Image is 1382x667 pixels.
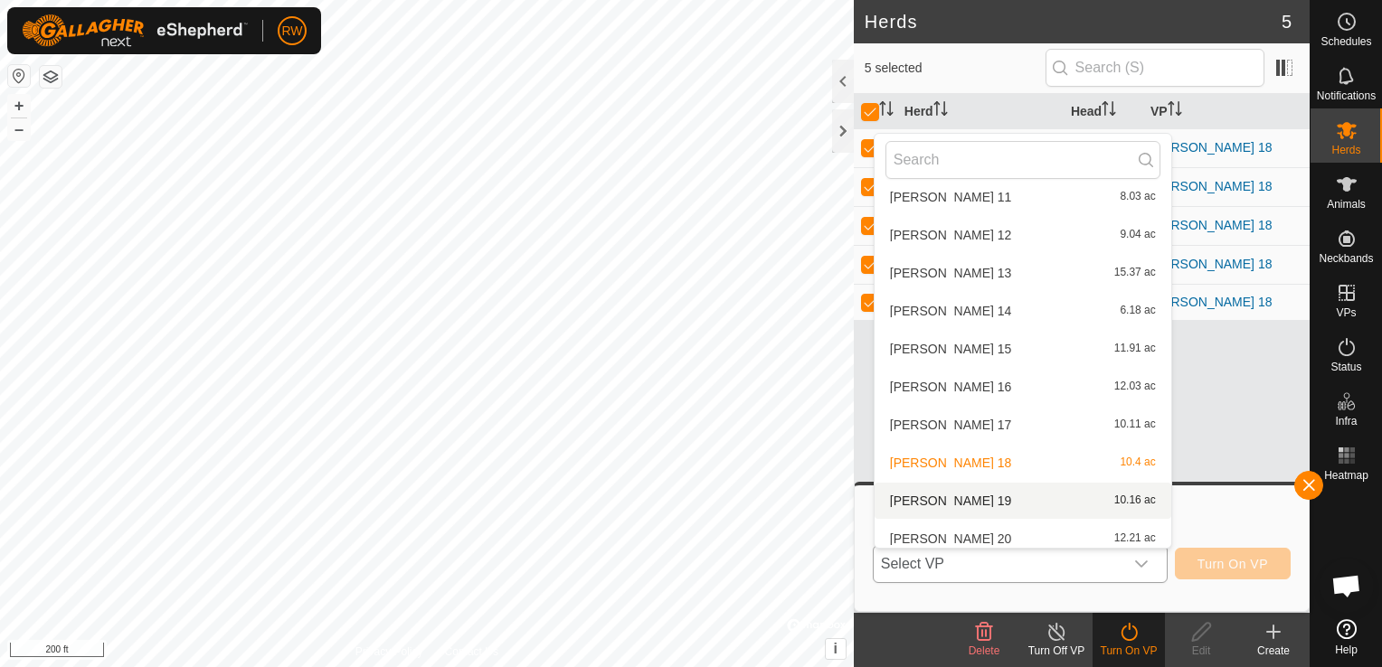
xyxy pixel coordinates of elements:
[40,66,62,88] button: Map Layers
[8,95,30,117] button: +
[826,639,846,659] button: i
[875,293,1171,329] li: Mooney 14
[1197,557,1268,571] span: Turn On VP
[874,546,1123,582] span: Select VP
[1114,380,1156,393] span: 12.03 ac
[1114,532,1156,545] span: 12.21 ac
[1150,218,1273,232] a: [PERSON_NAME] 18
[1114,494,1156,507] span: 10.16 ac
[355,644,423,660] a: Privacy Policy
[281,22,302,41] span: RW
[1064,94,1143,129] th: Head
[8,65,30,87] button: Reset Map
[1093,643,1165,659] div: Turn On VP
[1168,104,1182,118] p-sorticon: Activate to sort
[1237,643,1310,659] div: Create
[1114,343,1156,355] span: 11.91 ac
[969,644,1000,657] span: Delete
[890,380,1012,393] span: [PERSON_NAME] 16
[865,59,1046,78] span: 5 selected
[1311,612,1382,662] a: Help
[1336,307,1356,318] span: VPs
[1150,179,1273,193] a: [PERSON_NAME] 18
[1120,456,1155,469] span: 10.4 ac
[933,129,1056,167] div: [PERSON_NAME]'s 2024 Heifers
[1120,229,1155,241] span: 9.04 ac
[1282,8,1292,35] span: 5
[1150,295,1273,309] a: [PERSON_NAME] 18
[1150,257,1273,271] a: [PERSON_NAME] 18
[875,445,1171,481] li: Mooney 18
[879,104,894,118] p-sorticon: Activate to sort
[933,104,948,118] p-sorticon: Activate to sort
[875,483,1171,519] li: Mooney 19
[890,191,1012,203] span: [PERSON_NAME] 11
[1120,191,1155,203] span: 8.03 ac
[890,343,1012,355] span: [PERSON_NAME] 15
[890,494,1012,507] span: [PERSON_NAME] 19
[875,217,1171,253] li: Mooney 12
[22,14,248,47] img: Gallagher Logo
[875,369,1171,405] li: Mooney 16
[1114,418,1156,431] span: 10.11 ac
[1165,643,1237,659] div: Edit
[1120,305,1155,317] span: 6.18 ac
[890,532,1012,545] span: [PERSON_NAME] 20
[865,11,1282,33] h2: Herds
[890,267,1012,279] span: [PERSON_NAME] 13
[1327,199,1366,210] span: Animals
[875,255,1171,291] li: Mooney 13
[1175,548,1291,579] button: Turn On VP
[1320,559,1374,613] div: Open chat
[1020,643,1093,659] div: Turn Off VP
[1335,416,1357,427] span: Infra
[1046,49,1264,87] input: Search (S)
[1317,90,1376,101] span: Notifications
[875,179,1171,215] li: Mooney 11
[890,305,1012,317] span: [PERSON_NAME] 14
[875,521,1171,557] li: Mooney 20
[834,641,838,656] span: i
[890,456,1012,469] span: [PERSON_NAME] 18
[8,118,30,140] button: –
[1150,140,1273,155] a: [PERSON_NAME] 18
[1123,546,1160,582] div: dropdown trigger
[1330,362,1361,372] span: Status
[890,418,1012,431] span: [PERSON_NAME] 17
[1143,94,1310,129] th: VP
[875,331,1171,367] li: Mooney 15
[1331,145,1360,155] span: Herds
[1114,267,1156,279] span: 15.37 ac
[897,94,1064,129] th: Herd
[890,229,1012,241] span: [PERSON_NAME] 12
[445,644,498,660] a: Contact Us
[875,407,1171,443] li: Mooney 17
[1319,253,1373,264] span: Neckbands
[1320,36,1371,47] span: Schedules
[885,141,1160,179] input: Search
[1102,104,1116,118] p-sorticon: Activate to sort
[1324,470,1368,481] span: Heatmap
[1335,644,1358,655] span: Help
